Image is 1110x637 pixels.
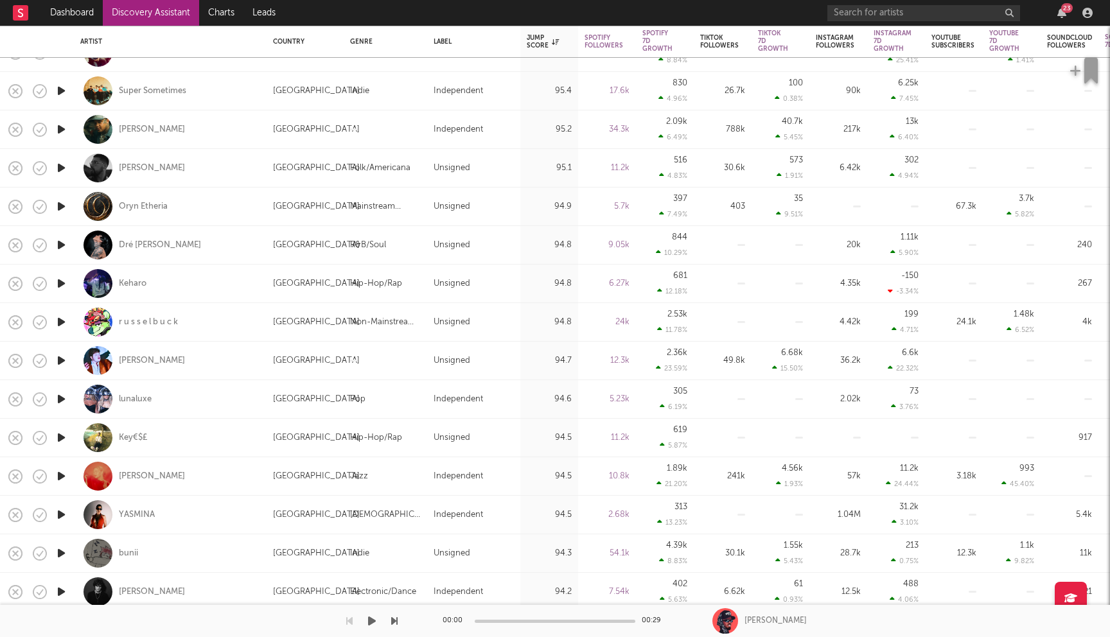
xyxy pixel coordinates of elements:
div: 28.7k [816,546,861,561]
div: 45.40 % [1001,480,1034,488]
a: YASMINA [119,509,155,521]
div: 94.9 [527,199,572,214]
div: bunii [119,548,138,559]
div: 3.18k [931,469,976,484]
div: 0.38 % [775,94,803,103]
div: Instagram Followers [816,34,854,49]
div: Unsigned [434,546,470,561]
div: YouTube Subscribers [931,34,974,49]
div: 1.55k [784,541,803,550]
div: 6.42k [816,161,861,176]
div: 61 [794,580,803,588]
div: 4.42k [816,315,861,330]
div: 00:29 [642,613,667,629]
a: Super Sometimes [119,85,186,97]
div: [GEOGRAPHIC_DATA] [273,353,360,369]
div: Independent [434,469,483,484]
div: 5.43 % [775,557,803,565]
div: [PERSON_NAME] [119,124,185,135]
div: 241k [700,469,745,484]
div: 1.41 % [1008,56,1034,64]
div: 6.49 % [658,133,687,141]
div: 4.56k [782,464,803,473]
div: 9.51 % [776,210,803,218]
div: 2.53k [667,310,687,318]
div: 13.23 % [657,518,687,527]
div: 24.44 % [886,480,919,488]
div: [GEOGRAPHIC_DATA] [273,469,360,484]
div: Soundcloud Followers [1047,34,1092,49]
div: 2.36k [667,349,687,357]
div: 7.45 % [891,94,919,103]
div: [GEOGRAPHIC_DATA] [273,83,360,99]
div: 10.8k [585,469,630,484]
div: 20k [816,238,861,253]
div: Independent [434,584,483,600]
div: 830 [673,79,687,87]
div: 681 [673,272,687,280]
div: 488 [903,580,919,588]
div: 11.78 % [657,326,687,334]
div: 95.2 [527,122,572,137]
div: 8.83 % [659,557,687,565]
div: 24k [585,315,630,330]
div: 1.48k [1014,310,1034,318]
div: 1.04M [816,507,861,523]
a: [PERSON_NAME] [119,162,185,174]
div: 844 [672,233,687,241]
div: [GEOGRAPHIC_DATA] [273,546,360,561]
div: 35 [794,195,803,203]
div: [GEOGRAPHIC_DATA] [273,122,360,137]
div: 573 [789,156,803,164]
div: Independent [434,392,483,407]
div: 7.54k [585,584,630,600]
div: 1.1k [1020,541,1034,550]
div: Unsigned [434,353,470,369]
div: 4.35k [816,276,861,292]
div: Hip-Hop/Rap [350,276,402,292]
div: 5.82 % [1007,210,1034,218]
div: 5.87 % [660,441,687,449]
div: Independent [434,507,483,523]
div: 199 [904,310,919,318]
div: 15.50 % [772,364,803,372]
a: Key€$£ [119,432,148,444]
div: 94.5 [527,469,572,484]
div: 40.7k [782,118,803,126]
div: [PERSON_NAME] [744,615,807,627]
div: 30.1k [700,546,745,561]
div: 94.5 [527,430,572,446]
div: 94.6 [527,392,572,407]
div: 6.52 % [1007,326,1034,334]
div: [PERSON_NAME] [119,355,185,367]
div: Genre [350,38,414,46]
div: 23 [1061,3,1073,13]
div: 10.29 % [656,249,687,257]
div: 13k [906,118,919,126]
div: 94.7 [527,353,572,369]
div: Instagram 7D Growth [874,30,912,53]
input: Search for artists [827,5,1020,21]
div: 94.2 [527,584,572,600]
div: 4.06 % [890,595,919,604]
div: [GEOGRAPHIC_DATA] [273,276,360,292]
div: 5.63 % [660,595,687,604]
div: 95.1 [527,161,572,176]
div: Unsigned [434,315,470,330]
div: Unsigned [434,199,470,214]
div: [GEOGRAPHIC_DATA] [273,507,360,523]
div: 90k [816,83,861,99]
div: 34.3k [585,122,630,137]
div: Oryn Etheria [119,201,168,213]
div: 12.3k [931,546,976,561]
a: r u s s e l b u c k [119,317,178,328]
div: 917 [1047,430,1092,446]
div: 7.49 % [659,210,687,218]
div: 30.6k [700,161,745,176]
div: 6.40 % [890,133,919,141]
div: 4.96 % [658,94,687,103]
div: 0.75 % [891,557,919,565]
